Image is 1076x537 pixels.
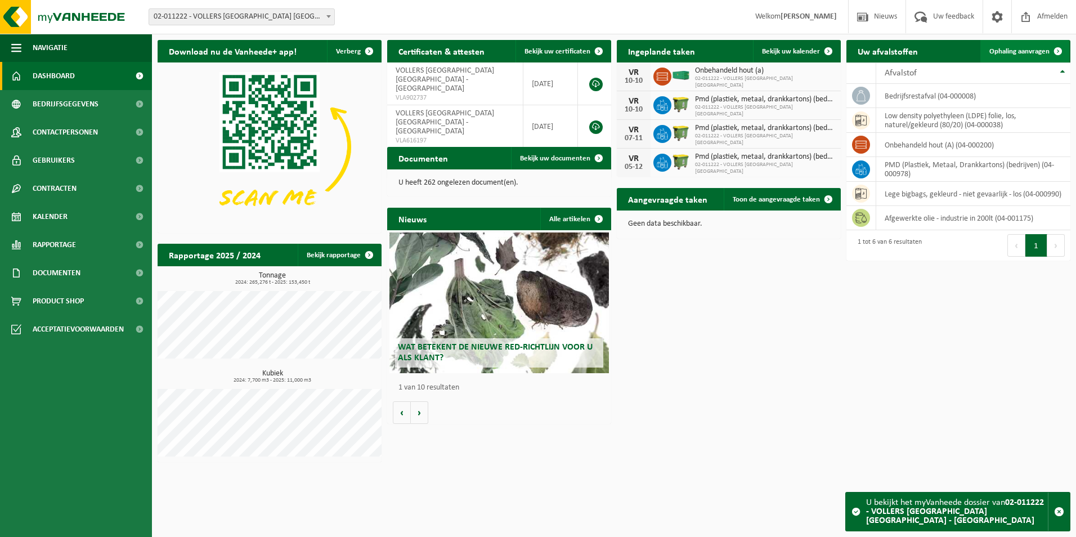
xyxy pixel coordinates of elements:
div: VR [622,126,645,135]
span: Documenten [33,259,80,287]
span: VOLLERS [GEOGRAPHIC_DATA] [GEOGRAPHIC_DATA] - [GEOGRAPHIC_DATA] [396,66,494,93]
span: 2024: 7,700 m3 - 2025: 11,000 m3 [163,378,382,383]
span: Toon de aangevraagde taken [733,196,820,203]
td: [DATE] [523,105,578,148]
div: VR [622,97,645,106]
button: 1 [1025,234,1047,257]
span: Verberg [336,48,361,55]
h2: Download nu de Vanheede+ app! [158,40,308,62]
span: Bekijk uw certificaten [524,48,590,55]
td: afgewerkte olie - industrie in 200lt (04-001175) [876,206,1070,230]
a: Bekijk uw kalender [753,40,840,62]
td: [DATE] [523,62,578,105]
span: VOLLERS [GEOGRAPHIC_DATA] [GEOGRAPHIC_DATA] - [GEOGRAPHIC_DATA] [396,109,494,136]
button: Volgende [411,401,428,424]
span: 02-011222 - VOLLERS [GEOGRAPHIC_DATA] [GEOGRAPHIC_DATA] [695,104,835,118]
span: Bekijk uw kalender [762,48,820,55]
span: Pmd (plastiek, metaal, drankkartons) (bedrijven) [695,153,835,162]
td: bedrijfsrestafval (04-000008) [876,84,1070,108]
h2: Aangevraagde taken [617,188,719,210]
span: 02-011222 - VOLLERS [GEOGRAPHIC_DATA] [GEOGRAPHIC_DATA] [695,75,835,89]
span: Pmd (plastiek, metaal, drankkartons) (bedrijven) [695,124,835,133]
h3: Tonnage [163,272,382,285]
div: U bekijkt het myVanheede dossier van [866,493,1048,531]
span: Pmd (plastiek, metaal, drankkartons) (bedrijven) [695,95,835,104]
span: VLA902737 [396,93,514,102]
button: Next [1047,234,1065,257]
span: Gebruikers [33,146,75,174]
span: Product Shop [33,287,84,315]
span: Dashboard [33,62,75,90]
span: 02-011222 - VOLLERS BELGIUM NV - ANTWERPEN [149,9,334,25]
h2: Nieuws [387,208,438,230]
span: VLA616197 [396,136,514,145]
span: Ophaling aanvragen [989,48,1050,55]
a: Ophaling aanvragen [980,40,1069,62]
a: Toon de aangevraagde taken [724,188,840,211]
button: Verberg [327,40,380,62]
div: 10-10 [622,106,645,114]
span: Navigatie [33,34,68,62]
span: 02-011222 - VOLLERS [GEOGRAPHIC_DATA] [GEOGRAPHIC_DATA] [695,162,835,175]
span: 02-011222 - VOLLERS [GEOGRAPHIC_DATA] [GEOGRAPHIC_DATA] [695,133,835,146]
h2: Uw afvalstoffen [846,40,929,62]
td: low density polyethyleen (LDPE) folie, los, naturel/gekleurd (80/20) (04-000038) [876,108,1070,133]
div: VR [622,68,645,77]
h2: Certificaten & attesten [387,40,496,62]
div: VR [622,154,645,163]
img: WB-1100-HPE-GN-50 [671,152,691,171]
p: U heeft 262 ongelezen document(en). [398,179,600,187]
span: Kalender [33,203,68,231]
img: HK-XC-40-GN-00 [671,70,691,80]
span: Afvalstof [885,69,917,78]
strong: 02-011222 - VOLLERS [GEOGRAPHIC_DATA] [GEOGRAPHIC_DATA] - [GEOGRAPHIC_DATA] [866,498,1044,525]
a: Bekijk uw certificaten [515,40,610,62]
button: Previous [1007,234,1025,257]
td: PMD (Plastiek, Metaal, Drankkartons) (bedrijven) (04-000978) [876,157,1070,182]
span: Contracten [33,174,77,203]
img: WB-1100-HPE-GN-50 [671,95,691,114]
h2: Rapportage 2025 / 2024 [158,244,272,266]
h2: Ingeplande taken [617,40,706,62]
td: onbehandeld hout (A) (04-000200) [876,133,1070,157]
img: WB-1100-HPE-GN-50 [671,123,691,142]
div: 1 tot 6 van 6 resultaten [852,233,922,258]
span: Bekijk uw documenten [520,155,590,162]
div: 05-12 [622,163,645,171]
a: Wat betekent de nieuwe RED-richtlijn voor u als klant? [389,232,609,373]
strong: [PERSON_NAME] [781,12,837,21]
span: Contactpersonen [33,118,98,146]
p: Geen data beschikbaar. [628,220,830,228]
span: Wat betekent de nieuwe RED-richtlijn voor u als klant? [398,343,593,363]
span: Bedrijfsgegevens [33,90,98,118]
span: Onbehandeld hout (a) [695,66,835,75]
td: lege bigbags, gekleurd - niet gevaarlijk - los (04-000990) [876,182,1070,206]
span: Rapportage [33,231,76,259]
h3: Kubiek [163,370,382,383]
span: 02-011222 - VOLLERS BELGIUM NV - ANTWERPEN [149,8,335,25]
span: 2024: 265,276 t - 2025: 153,450 t [163,280,382,285]
span: Acceptatievoorwaarden [33,315,124,343]
button: Vorige [393,401,411,424]
div: 10-10 [622,77,645,85]
p: 1 van 10 resultaten [398,384,606,392]
div: 07-11 [622,135,645,142]
a: Bekijk uw documenten [511,147,610,169]
img: Download de VHEPlus App [158,62,382,231]
a: Alle artikelen [540,208,610,230]
a: Bekijk rapportage [298,244,380,266]
h2: Documenten [387,147,459,169]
